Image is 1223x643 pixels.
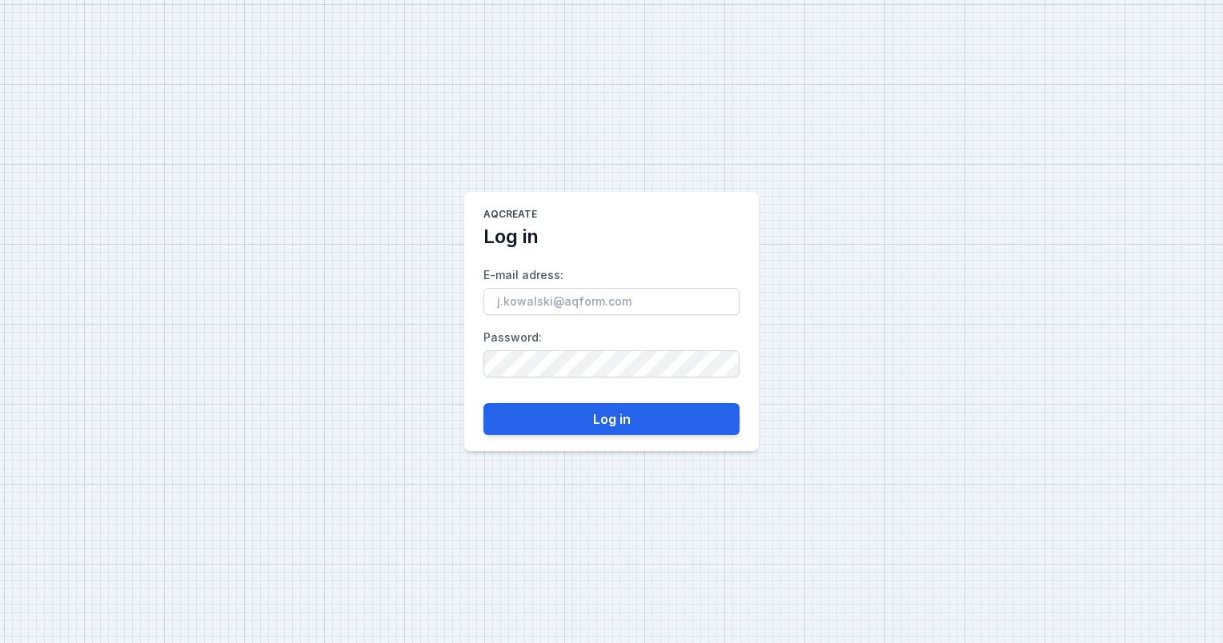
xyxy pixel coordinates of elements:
[483,208,537,224] h1: AQcreate
[483,262,740,315] label: E-mail adress :
[483,350,740,377] input: Password:
[483,288,740,315] input: E-mail adress:
[483,224,539,250] h2: Log in
[483,403,740,435] button: Log in
[483,325,740,377] label: Password :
